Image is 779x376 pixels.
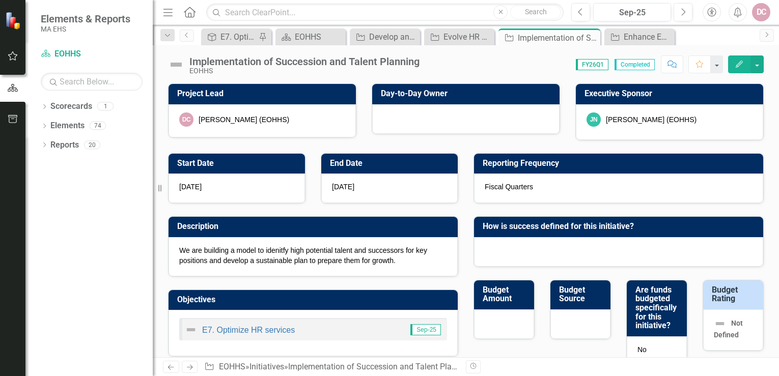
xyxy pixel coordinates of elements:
h3: How is success defined for this initiative? [483,222,758,231]
a: E7. Optimize HR services [204,31,256,43]
a: EOHHS [219,362,245,371]
h3: Executive Sponsor [585,89,758,98]
h3: Day-to-Day Owner [381,89,554,98]
h3: Budget Source [559,285,605,303]
button: Sep-25 [593,3,671,21]
small: MA EHS [41,25,130,33]
span: Sep-25 [410,324,441,335]
img: Not Defined [714,317,726,330]
img: Not Defined [185,324,197,336]
span: Not Defined [714,319,743,339]
a: Initiatives [249,362,284,371]
h3: Start Date [177,159,300,168]
input: Search Below... [41,73,143,91]
div: [PERSON_NAME] (EOHHS) [606,114,697,125]
input: Search ClearPoint... [206,4,564,21]
a: EOHHS [278,31,343,43]
a: EOHHS [41,48,143,60]
div: JN [587,112,601,127]
span: Completed [615,59,655,70]
div: Sep-25 [597,7,667,19]
div: Evolve HR Dashboard [443,31,492,43]
a: Enhance Employee Experience [607,31,672,43]
a: Develop and Deploy an EOHHS HR Reference Guide for Managers and Employees [352,31,418,43]
a: Elements [50,120,85,132]
span: Search [525,8,547,16]
span: Elements & Reports [41,13,130,25]
h3: Budget Rating [712,285,758,303]
img: Not Defined [168,56,184,73]
div: E7. Optimize HR services [220,31,256,43]
div: Implementation of Succession and Talent Planning [189,56,420,67]
div: 20 [84,140,100,149]
div: Implementation of Succession and Talent Planning [518,32,598,44]
div: Fiscal Quarters [474,173,763,203]
div: Develop and Deploy an EOHHS HR Reference Guide for Managers and Employees [369,31,418,43]
button: Search [510,5,561,19]
p: We are building a model to idenitfy high potential talent and successors for key positions and de... [179,245,447,266]
button: DC [752,3,770,21]
span: No [637,345,647,354]
a: E7. Optimize HR services [202,326,295,334]
h3: Reporting Frequency [483,159,758,168]
a: Evolve HR Dashboard [427,31,492,43]
div: [PERSON_NAME] (EOHHS) [199,114,289,125]
div: Implementation of Succession and Talent Planning [288,362,472,371]
a: Reports [50,139,79,151]
div: EOHHS [189,67,420,75]
span: [DATE] [179,183,202,191]
img: ClearPoint Strategy [5,12,23,30]
a: Scorecards [50,101,92,112]
div: DC [179,112,193,127]
span: [DATE] [332,183,354,191]
div: 74 [90,122,106,130]
h3: Project Lead [177,89,351,98]
div: EOHHS [295,31,343,43]
span: FY26Q1 [576,59,608,70]
h3: Are funds budgeted specifically for this initiative? [635,285,682,330]
div: Enhance Employee Experience [624,31,672,43]
h3: Description [177,222,453,231]
h3: Budget Amount [483,285,529,303]
div: » » [204,361,458,373]
h3: Objectives [177,295,453,304]
h3: End Date [330,159,453,168]
div: 1 [97,102,114,111]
